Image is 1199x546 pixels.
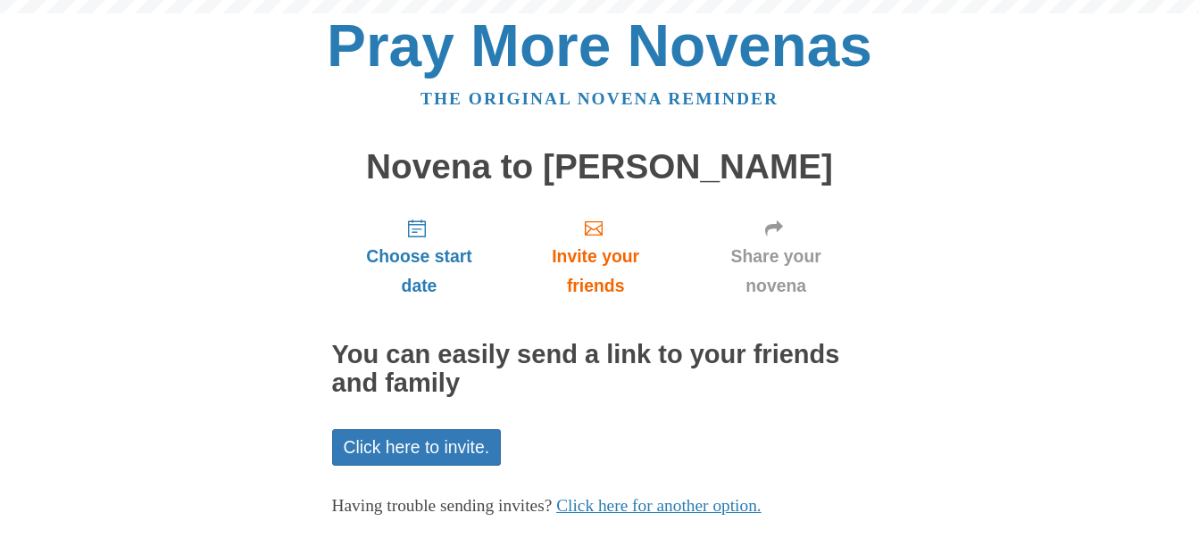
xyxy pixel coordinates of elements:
a: Invite your friends [506,203,684,310]
span: Having trouble sending invites? [332,496,553,515]
h2: You can easily send a link to your friends and family [332,341,868,398]
a: The original novena reminder [420,89,779,108]
span: Share your novena [703,242,850,301]
h1: Novena to [PERSON_NAME] [332,148,868,186]
a: Click here to invite. [332,429,502,466]
a: Share your novena [685,203,868,310]
a: Pray More Novenas [327,12,872,79]
a: Choose start date [332,203,507,310]
a: Click here for another option. [556,496,762,515]
span: Choose start date [350,242,489,301]
span: Invite your friends [524,242,666,301]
